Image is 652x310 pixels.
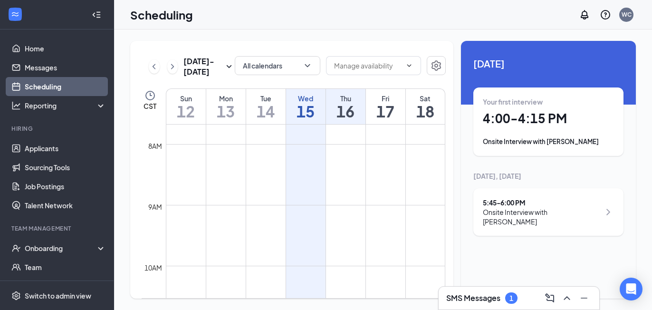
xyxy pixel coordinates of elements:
h1: 15 [286,103,326,119]
h1: 13 [206,103,246,119]
div: Sun [166,94,206,103]
svg: Settings [431,60,442,71]
div: Team Management [11,224,104,232]
a: Settings [427,56,446,77]
div: Reporting [25,101,106,110]
a: Job Postings [25,177,106,196]
h3: SMS Messages [446,293,500,303]
a: Talent Network [25,196,106,215]
div: Sat [406,94,445,103]
h1: 18 [406,103,445,119]
span: CST [144,101,156,111]
a: Home [25,39,106,58]
button: Minimize [576,291,592,306]
h1: 4:00 - 4:15 PM [483,110,614,126]
button: ChevronLeft [149,59,160,74]
div: Onboarding [25,243,98,253]
button: ComposeMessage [542,291,557,306]
div: Hiring [11,125,104,133]
h1: 12 [166,103,206,119]
a: Sourcing Tools [25,158,106,177]
svg: Clock [144,90,156,101]
button: Settings [427,56,446,75]
input: Manage availability [334,60,402,71]
svg: Analysis [11,101,21,110]
div: Onsite Interview with [PERSON_NAME] [483,137,614,146]
div: Open Intercom Messenger [620,278,642,300]
div: 8am [146,141,164,151]
div: [DATE], [DATE] [473,171,623,181]
svg: ComposeMessage [544,292,556,304]
svg: ChevronUp [561,292,573,304]
svg: ChevronRight [603,206,614,218]
svg: ChevronRight [168,61,177,72]
button: All calendarsChevronDown [235,56,320,75]
div: Onsite Interview with [PERSON_NAME] [483,207,600,226]
svg: ChevronLeft [149,61,159,72]
svg: Minimize [578,292,590,304]
a: October 12, 2025 [166,89,206,124]
button: ChevronRight [167,59,178,74]
div: Fri [366,94,405,103]
a: Team [25,258,106,277]
a: Scheduling [25,77,106,96]
svg: QuestionInfo [600,9,611,20]
div: 1 [509,294,513,302]
div: WC [622,10,632,19]
svg: WorkstreamLogo [10,10,20,19]
a: DocumentsCrown [25,277,106,296]
a: Applicants [25,139,106,158]
span: [DATE] [473,56,623,71]
div: Wed [286,94,326,103]
a: Messages [25,58,106,77]
h1: 16 [326,103,365,119]
svg: Settings [11,291,21,300]
a: October 15, 2025 [286,89,326,124]
div: Tue [246,94,286,103]
svg: UserCheck [11,243,21,253]
h3: [DATE] - [DATE] [183,56,223,77]
a: October 18, 2025 [406,89,445,124]
div: 10am [143,262,164,273]
a: October 14, 2025 [246,89,286,124]
h1: Scheduling [130,7,193,23]
div: Switch to admin view [25,291,91,300]
button: ChevronUp [559,291,575,306]
a: October 17, 2025 [366,89,405,124]
svg: ChevronDown [405,62,413,69]
a: October 13, 2025 [206,89,246,124]
h1: 14 [246,103,286,119]
div: 9am [146,202,164,212]
div: Mon [206,94,246,103]
h1: 17 [366,103,405,119]
svg: SmallChevronDown [223,61,235,72]
svg: ChevronDown [303,61,312,70]
a: October 16, 2025 [326,89,365,124]
svg: Collapse [92,10,101,19]
div: Your first interview [483,97,614,107]
svg: Notifications [579,9,590,20]
div: Thu [326,94,365,103]
div: 5:45 - 6:00 PM [483,198,600,207]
